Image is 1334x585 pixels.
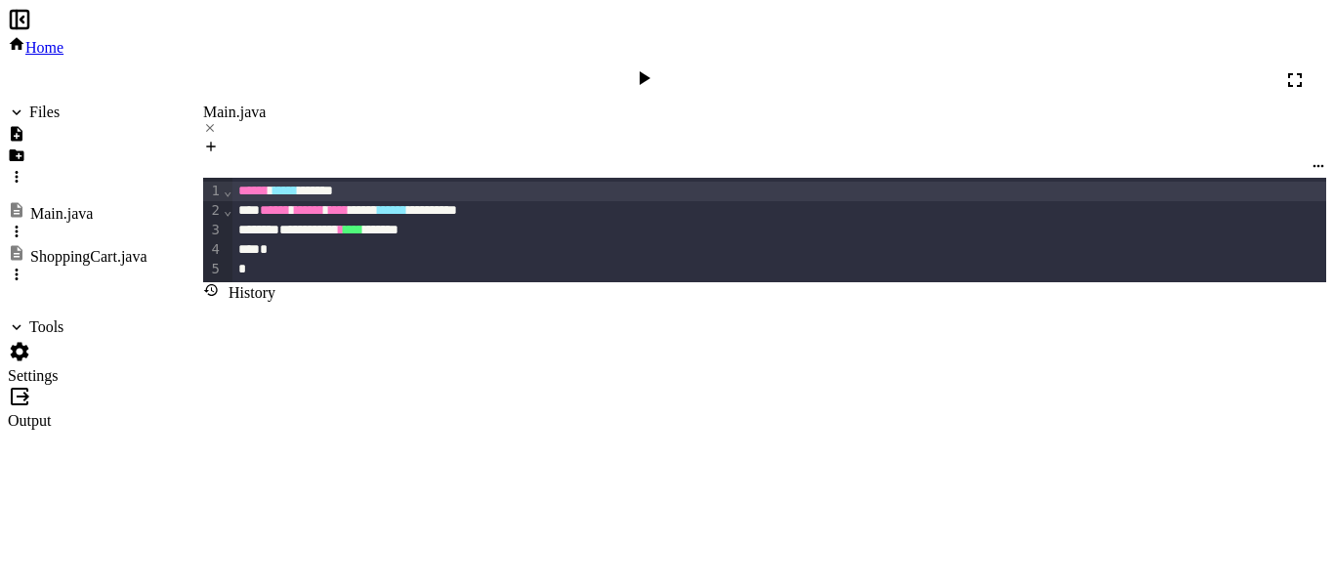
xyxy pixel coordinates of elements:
[29,318,63,336] div: Tools
[203,260,223,279] div: 5
[203,201,223,221] div: 2
[8,367,147,385] div: Settings
[203,240,223,260] div: 4
[203,182,223,201] div: 1
[203,282,275,302] div: History
[203,221,223,240] div: 3
[30,205,93,223] div: Main.java
[203,104,1326,139] div: Main.java
[25,39,63,56] span: Home
[223,202,232,218] span: Fold line
[223,183,232,198] span: Fold line
[8,412,147,430] div: Output
[29,104,60,121] div: Files
[8,39,63,56] a: Home
[203,104,1326,121] div: Main.java
[30,248,147,266] div: ShoppingCart.java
